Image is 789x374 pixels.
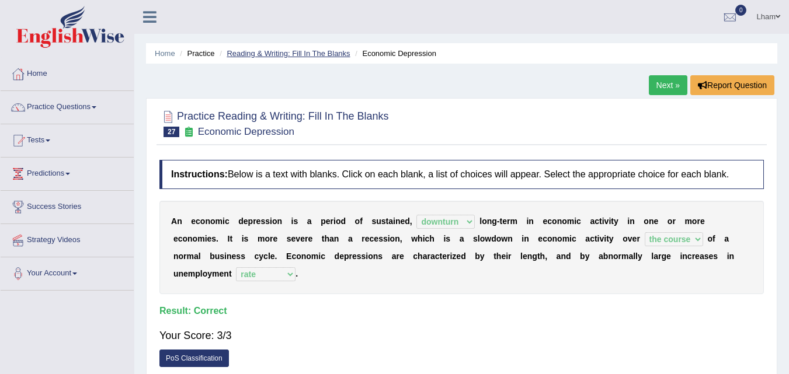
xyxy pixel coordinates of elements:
b: s [260,216,265,226]
b: s [287,234,291,243]
b: v [604,216,609,226]
b: v [628,234,632,243]
b: r [672,216,675,226]
b: o [265,234,270,243]
b: y [614,216,618,226]
b: o [306,251,311,261]
b: e [352,251,357,261]
b: p [195,269,200,278]
b: h [540,251,545,261]
b: o [692,216,697,226]
b: e [501,251,506,261]
b: g [532,251,537,261]
b: e [191,216,196,226]
b: c [255,251,259,261]
b: t [500,216,503,226]
b: e [400,216,405,226]
b: h [496,251,502,261]
b: y [259,251,263,261]
b: e [700,216,705,226]
b: o [482,216,487,226]
b: i [318,251,321,261]
b: e [339,251,344,261]
button: Report Question [690,75,774,95]
b: n [227,251,232,261]
b: s [211,234,216,243]
b: a [423,251,427,261]
b: s [220,251,224,261]
b: r [362,234,364,243]
b: s [244,234,249,243]
b: m [188,269,195,278]
span: 0 [735,5,747,16]
b: i [569,234,572,243]
b: b [603,251,609,261]
b: s [383,234,388,243]
b: e [695,251,700,261]
b: . [216,234,218,243]
b: y [480,251,485,261]
b: e [270,251,275,261]
b: m [621,251,628,261]
b: r [270,234,273,243]
b: r [697,216,700,226]
b: a [194,251,199,261]
b: m [197,234,204,243]
b: i [574,216,576,226]
b: d [340,216,346,226]
a: Next » [649,75,687,95]
b: e [244,216,248,226]
b: t [229,269,232,278]
b: a [590,216,595,226]
b: a [585,234,590,243]
b: i [443,234,446,243]
b: , [410,216,412,226]
b: y [207,269,212,278]
b: c [370,234,374,243]
b: n [649,216,654,226]
a: Tests [1,124,134,153]
b: m [510,216,517,226]
b: n [557,216,562,226]
b: o [182,234,187,243]
b: b [580,251,585,261]
div: Your Score: 3/3 [159,321,764,349]
b: c [547,216,552,226]
b: t [599,216,602,226]
b: n [178,269,183,278]
b: e [232,251,237,261]
b: l [200,269,203,278]
b: n [334,234,339,243]
b: y [585,251,590,261]
b: r [253,216,256,226]
b: e [456,251,461,261]
b: l [479,216,482,226]
b: t [493,251,496,261]
b: n [682,251,687,261]
b: t [322,234,325,243]
a: Home [1,58,134,87]
b: c [196,216,200,226]
b: a [700,251,704,261]
b: i [609,216,611,226]
b: s [713,251,718,261]
b: o [562,216,567,226]
a: Reading & Writing: Fill In The Blanks [227,49,350,58]
b: l [520,251,523,261]
b: r [331,216,333,226]
b: i [727,251,729,261]
b: o [557,234,562,243]
b: c [425,234,430,243]
b: c [576,216,581,226]
b: r [305,234,308,243]
b: i [333,216,336,226]
b: m [186,251,193,261]
b: n [205,216,210,226]
b: o [193,234,198,243]
b: s [371,216,376,226]
b: h [418,251,423,261]
b: n [395,234,400,243]
b: s [265,216,270,226]
b: e [543,216,547,226]
b: r [618,251,621,261]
